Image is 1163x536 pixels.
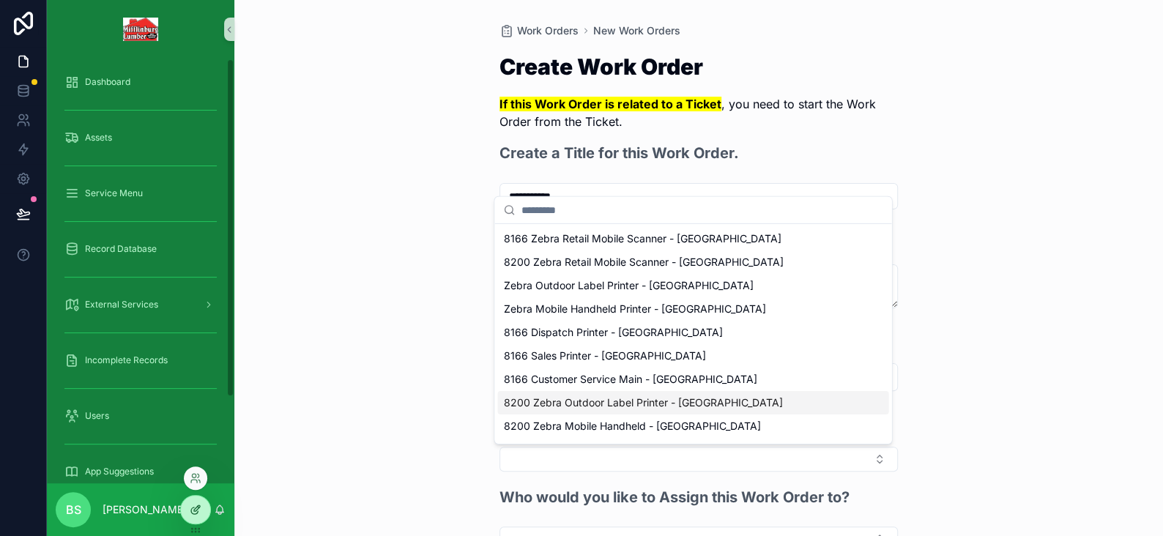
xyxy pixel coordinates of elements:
[66,501,81,518] span: BS
[499,144,739,164] h2: Create a Title for this Work Order.
[85,410,109,422] span: Users
[56,124,226,151] a: Assets
[56,403,226,429] a: Users
[56,69,226,95] a: Dashboard
[56,458,226,485] a: App Suggestions
[499,447,898,472] button: Select Button
[85,354,168,366] span: Incomplete Records
[123,18,159,41] img: App logo
[503,325,722,340] span: 8166 Dispatch Printer - [GEOGRAPHIC_DATA]
[503,255,783,269] span: 8200 Zebra Retail Mobile Scanner - [GEOGRAPHIC_DATA]
[85,187,143,199] span: Service Menu
[103,502,187,517] p: [PERSON_NAME]
[85,76,130,88] span: Dashboard
[494,224,891,444] div: Suggestions
[503,302,765,316] span: Zebra Mobile Handheld Printer - [GEOGRAPHIC_DATA]
[47,59,234,483] div: scrollable content
[503,419,760,433] span: 8200 Zebra Mobile Handheld - [GEOGRAPHIC_DATA]
[593,23,680,38] a: New Work Orders
[85,243,157,255] span: Record Database
[499,56,898,78] h1: Create Work Order
[503,442,713,457] span: 8200 Upstairs Main - [GEOGRAPHIC_DATA]
[85,466,154,477] span: App Suggestions
[499,95,898,130] h4: , you need to start the Work Order from the Ticket.
[56,291,226,318] a: External Services
[503,372,757,387] span: 8166 Customer Service Main - [GEOGRAPHIC_DATA]
[503,349,705,363] span: 8166 Sales Printer - [GEOGRAPHIC_DATA]
[56,347,226,373] a: Incomplete Records
[499,97,721,111] mark: If this Work Order is related to a Ticket
[503,278,753,293] span: Zebra Outdoor Label Printer - [GEOGRAPHIC_DATA]
[517,23,579,38] span: Work Orders
[499,488,850,508] h2: Who would you like to Assign this Work Order to?
[503,231,781,246] span: 8166 Zebra Retail Mobile Scanner - [GEOGRAPHIC_DATA]
[56,236,226,262] a: Record Database
[503,395,782,410] span: 8200 Zebra Outdoor Label Printer - [GEOGRAPHIC_DATA]
[499,23,579,38] a: Work Orders
[85,299,158,310] span: External Services
[85,132,112,144] span: Assets
[56,180,226,206] a: Service Menu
